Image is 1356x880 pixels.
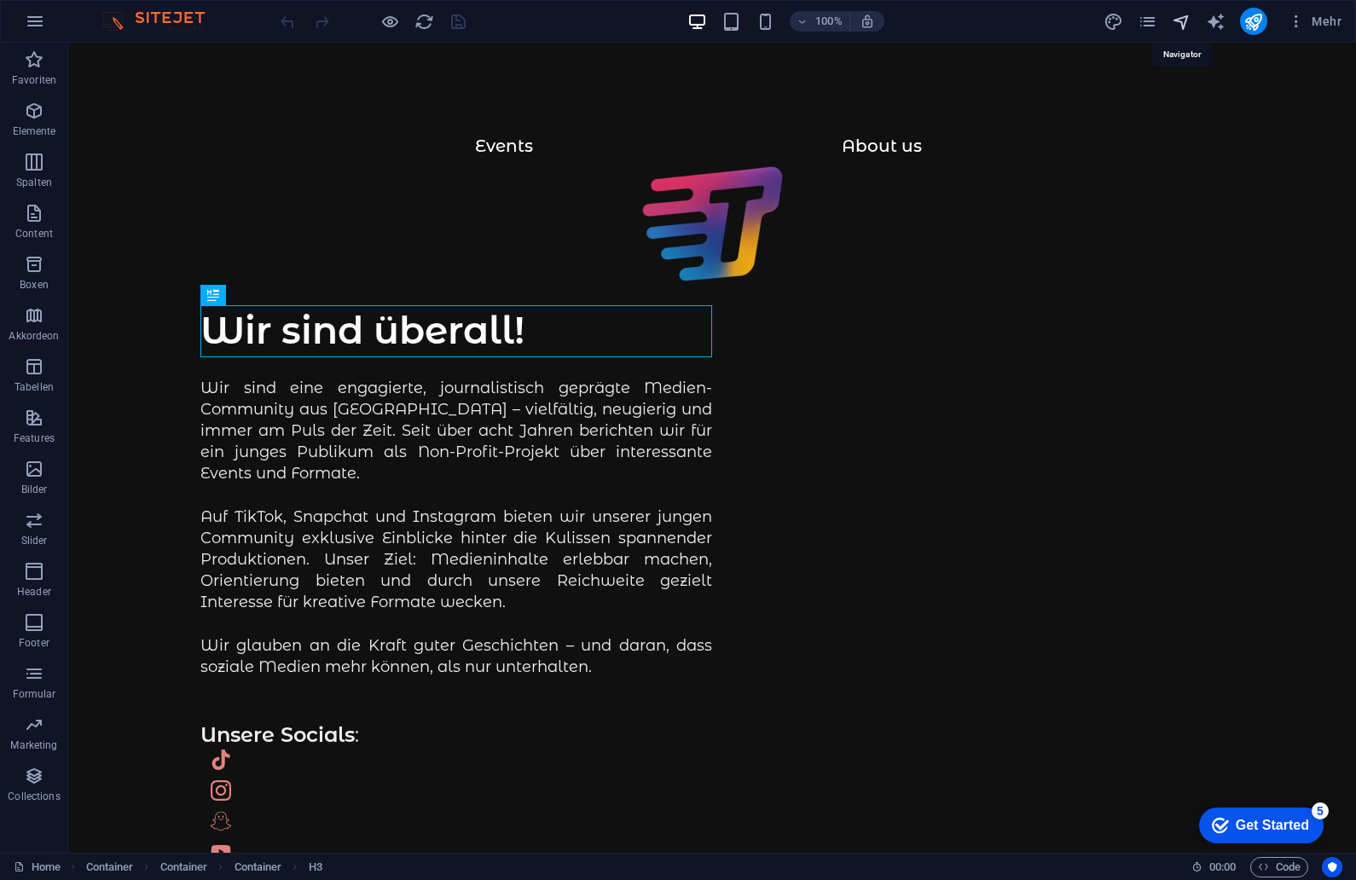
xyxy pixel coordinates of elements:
i: Veröffentlichen [1243,12,1263,32]
span: Code [1258,857,1301,877]
p: Tabellen [14,380,54,394]
button: Code [1250,857,1308,877]
p: Elemente [13,124,56,138]
div: Get Started 5 items remaining, 0% complete [14,9,138,44]
i: Bei Größenänderung Zoomstufe automatisch an das gewählte Gerät anpassen. [860,14,875,29]
button: publish [1240,8,1267,35]
i: AI Writer [1206,12,1226,32]
button: navigator [1172,11,1192,32]
span: Klick zum Auswählen. Doppelklick zum Bearbeiten [235,857,282,877]
p: Features [14,431,55,445]
p: Content [15,227,53,240]
p: Boxen [20,278,49,292]
p: Slider [21,534,48,547]
span: Klick zum Auswählen. Doppelklick zum Bearbeiten [160,857,208,877]
i: Design (Strg+Alt+Y) [1104,12,1123,32]
span: Mehr [1288,13,1342,30]
h6: Session-Zeit [1191,857,1237,877]
button: reload [414,11,434,32]
i: Seiten (Strg+Alt+S) [1138,12,1157,32]
span: Klick zum Auswählen. Doppelklick zum Bearbeiten [309,857,322,877]
nav: breadcrumb [86,857,322,877]
span: Klick zum Auswählen. Doppelklick zum Bearbeiten [86,857,134,877]
p: Header [17,585,51,599]
button: Klicke hier, um den Vorschau-Modus zu verlassen [380,11,400,32]
a: Klick, um Auswahl aufzuheben. Doppelklick öffnet Seitenverwaltung [14,857,61,877]
p: Bilder [21,483,48,496]
p: Footer [19,636,49,650]
button: 100% [790,11,850,32]
button: pages [1138,11,1158,32]
i: Seite neu laden [414,12,434,32]
h6: 100% [815,11,843,32]
span: 00 00 [1209,857,1236,877]
div: Get Started [50,19,124,34]
button: design [1104,11,1124,32]
p: Formular [13,687,56,701]
p: Akkordeon [9,329,59,343]
div: 5 [126,3,143,20]
img: Editor Logo [98,11,226,32]
p: Collections [8,790,60,803]
p: Marketing [10,738,57,752]
p: Favoriten [12,73,56,87]
span: : [1221,860,1224,873]
button: Usercentrics [1322,857,1342,877]
button: Mehr [1281,8,1348,35]
button: text_generator [1206,11,1226,32]
p: Spalten [16,176,52,189]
